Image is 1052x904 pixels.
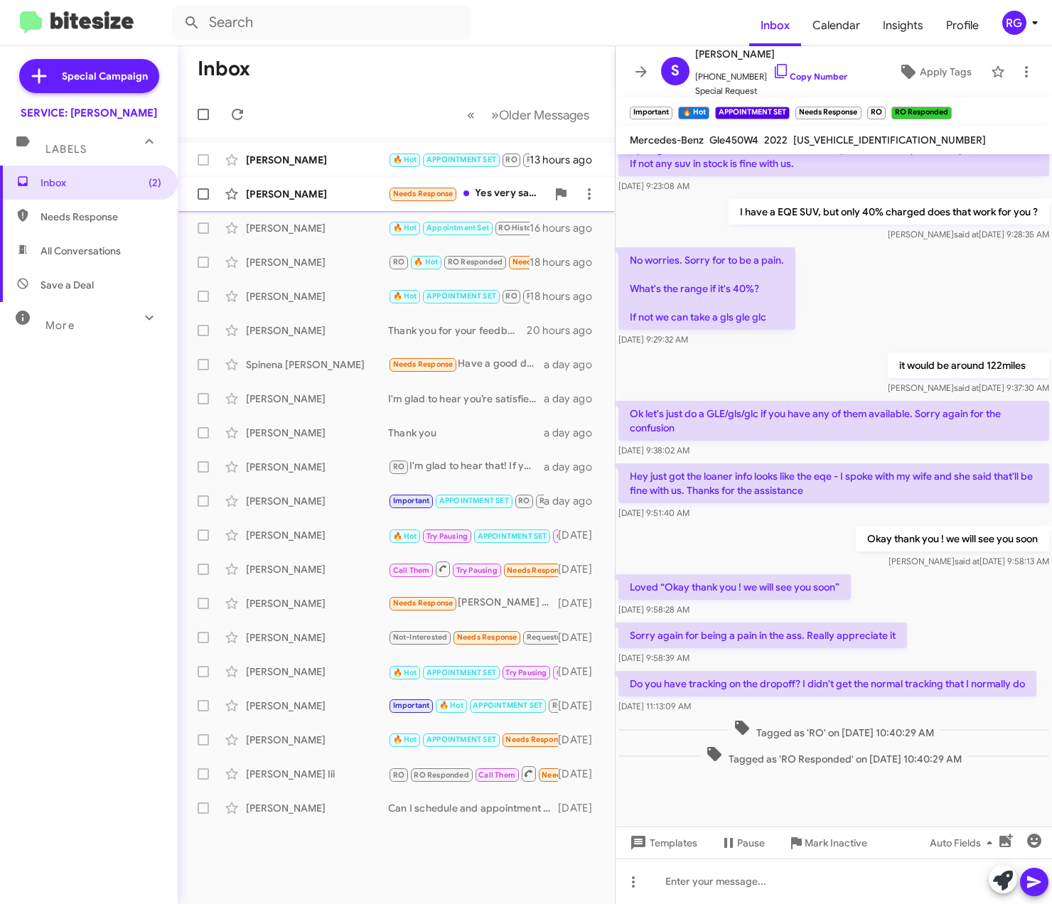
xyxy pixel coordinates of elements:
span: More [45,319,75,332]
span: Pause [737,830,765,856]
span: RO [393,257,404,267]
div: [PERSON_NAME] Iii [246,767,388,781]
div: Yes very satisfied. [PERSON_NAME] the service manager was brilliant. [388,185,547,202]
p: Ok let's just do a GLE/gls/glc if you have any of them available. Sorry again for the confusion [618,401,1049,441]
div: 18 hours ago [530,289,603,303]
a: Copy Number [773,71,847,82]
button: Mark Inactive [776,830,879,856]
div: [DATE] [558,630,603,645]
span: RO Responded [414,770,468,780]
span: All Conversations [41,244,121,258]
div: [DATE] [558,664,603,679]
div: Thank you [388,426,544,440]
span: (2) [149,176,161,190]
div: [DATE] [558,733,603,747]
div: 13 hours ago [530,153,603,167]
span: Try Pausing [456,566,498,575]
span: Try Pausing [426,532,468,541]
span: RO Responded [540,496,594,505]
div: Inbound Call [388,765,558,782]
span: » [491,106,499,124]
div: [DATE] [558,801,603,815]
div: Honestly no it's always something that needs to be done I was going to see if it can be traded in [388,526,558,544]
div: 20 hours ago [527,323,603,338]
p: Sorry again for being a pain in the ass. Really appreciate it [618,623,907,648]
span: Call Them [393,566,430,575]
div: [PERSON_NAME] [246,392,388,406]
div: [PERSON_NAME] [246,426,388,440]
button: Pause [709,830,776,856]
div: [PERSON_NAME] [246,528,388,542]
a: Insights [871,5,935,46]
div: a day ago [544,494,603,508]
span: [PERSON_NAME] [DATE] 9:28:35 AM [888,229,1049,240]
span: Inbox [749,5,801,46]
div: Can I schedule and appointment for you? [388,801,558,815]
span: [PERSON_NAME] [DATE] 9:37:30 AM [888,382,1049,393]
span: Important [393,701,430,710]
span: RO [518,496,530,505]
p: it would be around 122miles [888,353,1049,378]
div: [DATE] [558,528,603,542]
span: 2022 [764,134,788,146]
p: I have a EQE SUV, but only 40% charged does that work for you ? [729,199,1049,225]
button: RG [990,11,1036,35]
small: Needs Response [795,107,861,119]
span: Tagged as 'RO Responded' on [DATE] 10:40:29 AM [700,746,967,766]
div: a day ago [544,392,603,406]
span: [DATE] 9:23:08 AM [618,181,689,191]
div: [DATE] [558,767,603,781]
span: 🔥 Hot [393,291,417,301]
a: Profile [935,5,990,46]
div: Hi [PERSON_NAME], thank you for your feedback. I’m sorry to hear about the issues you’ve experien... [388,493,544,509]
div: Got it. What kind of tires are they? [388,254,530,270]
div: Hi yes it was good. They do need to issue a credit for a service that I was billed for that they ... [388,560,558,578]
span: APPOINTMENT SET [473,701,542,710]
nav: Page navigation example [459,100,598,129]
span: Gle450W4 [709,134,758,146]
div: SERVICE: [PERSON_NAME] [21,106,157,120]
button: Next [483,100,598,129]
span: Needs Response [393,598,453,608]
div: [PERSON_NAME] [246,801,388,815]
span: said at [955,556,979,566]
div: I'm glad to hear that! If you need to schedule your next service or have any questions, feel free... [388,458,544,475]
span: Templates [627,830,697,856]
span: APPOINTMENT SET [426,291,496,301]
div: [PERSON_NAME] [246,187,388,201]
span: Inbox [41,176,161,190]
button: Apply Tags [885,59,984,85]
div: You're welcome! We're glad to hear that you had an excellent experience. If you need any further ... [388,288,530,304]
span: Needs Response [393,360,453,369]
div: [PERSON_NAME] [246,221,388,235]
span: Needs Response [41,210,161,224]
a: Calendar [801,5,871,46]
span: 🔥 Hot [393,155,417,164]
div: You're welcome! Looking forward to seeing you on [DATE] 8 AM. Safe travels until then! [388,220,530,236]
h1: Inbox [198,58,250,80]
small: APPOINTMENT SET [715,107,790,119]
span: [DATE] 9:51:40 AM [618,507,689,518]
button: Previous [458,100,483,129]
div: RG [1002,11,1026,35]
input: Search [172,6,471,40]
span: Important [393,496,430,505]
span: 🔥 Hot [393,223,417,232]
span: RO [505,155,517,164]
span: Auto Fields [930,830,998,856]
div: Spinena [PERSON_NAME] [246,357,388,372]
p: No worries. Sorry for to be a pain. What's the range if it's 40%? If not we can take a gls gle glc [618,247,795,330]
span: 🔥 Hot [393,668,417,677]
span: Labels [45,143,87,156]
button: Auto Fields [918,830,1009,856]
span: APPOINTMENT SET [439,496,509,505]
span: [US_VEHICLE_IDENTIFICATION_NUMBER] [793,134,986,146]
span: Try Pausing [505,668,547,677]
span: [DATE] 9:58:39 AM [618,652,689,663]
div: a day ago [544,426,603,440]
span: [DATE] 9:38:02 AM [618,445,689,456]
div: [PERSON_NAME] [246,733,388,747]
span: Call Them [557,532,594,541]
span: 🔥 Hot [439,701,463,710]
